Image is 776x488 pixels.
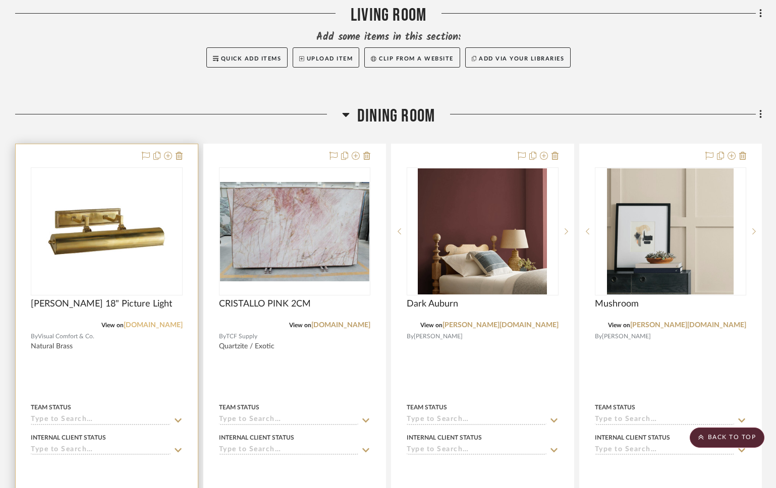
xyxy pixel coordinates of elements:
span: View on [420,322,442,328]
a: [DOMAIN_NAME] [311,322,370,329]
div: 0 [219,168,370,295]
input: Type to Search… [219,446,359,455]
span: Visual Comfort & Co. [38,332,94,341]
button: Clip from a website [364,47,460,68]
span: Dark Auburn [407,298,458,310]
span: By [595,332,602,341]
img: Mushroom [607,168,734,294]
span: [PERSON_NAME] [602,332,651,341]
img: Dark Auburn [418,168,547,294]
input: Type to Search… [407,415,546,425]
button: Quick Add Items [206,47,288,68]
span: Mushroom [595,298,639,310]
a: [PERSON_NAME][DOMAIN_NAME] [442,322,559,329]
span: By [407,332,414,341]
button: Upload Item [293,47,359,68]
span: View on [289,322,311,328]
input: Type to Search… [31,446,171,455]
span: TCF Supply [226,332,257,341]
scroll-to-top-button: BACK TO TOP [690,428,764,448]
div: Team Status [595,403,635,412]
a: [DOMAIN_NAME] [124,322,183,329]
div: Team Status [219,403,259,412]
div: Internal Client Status [407,433,482,442]
input: Type to Search… [595,446,735,455]
img: CRISTALLO PINK 2CM [220,182,370,281]
input: Type to Search… [595,415,735,425]
span: [PERSON_NAME] 18" Picture Light [31,298,172,310]
span: Quick Add Items [221,56,282,62]
input: Type to Search… [31,415,171,425]
a: [PERSON_NAME][DOMAIN_NAME] [630,322,746,329]
input: Type to Search… [407,446,546,455]
span: View on [101,322,124,328]
span: By [31,332,38,341]
div: Internal Client Status [31,433,106,442]
input: Type to Search… [219,415,359,425]
span: By [219,332,226,341]
button: Add via your libraries [465,47,571,68]
span: View on [608,322,630,328]
span: [PERSON_NAME] [414,332,463,341]
div: Internal Client Status [595,433,670,442]
div: Add some items in this section: [15,30,762,44]
div: Team Status [407,403,447,412]
span: CRISTALLO PINK 2CM [219,298,311,310]
span: Dining Room [357,105,435,127]
img: Dean 18" Picture Light [43,168,170,294]
div: Team Status [31,403,71,412]
div: Internal Client Status [219,433,294,442]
